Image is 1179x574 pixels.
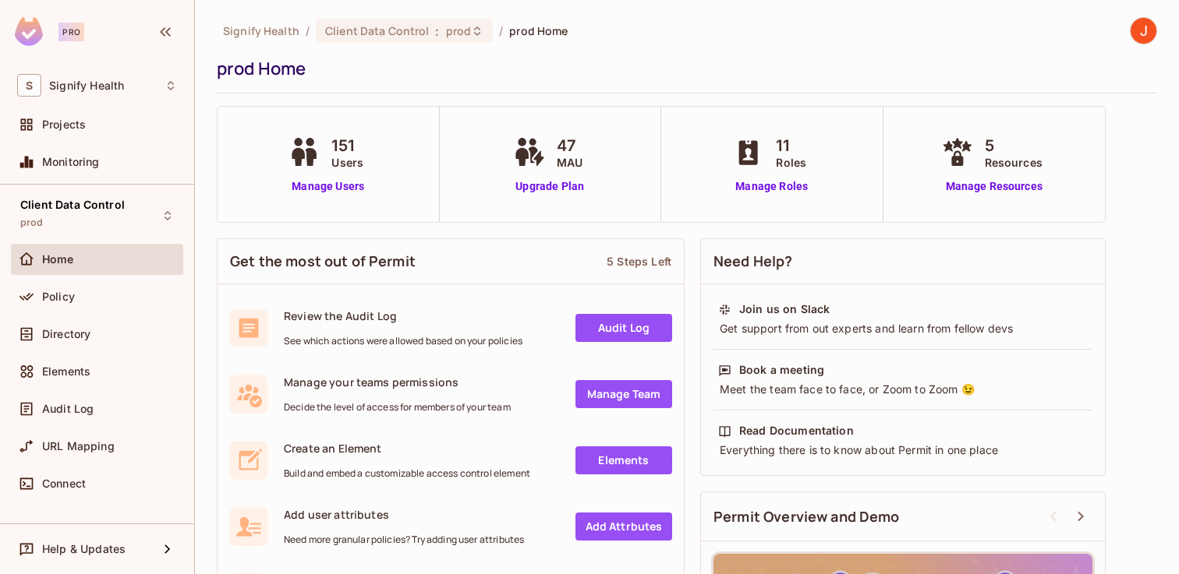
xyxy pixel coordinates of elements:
span: See which actions were allowed based on your policies [284,335,522,347]
a: Audit Log [575,314,672,342]
span: 11 [776,134,806,157]
span: Client Data Control [20,199,125,211]
span: 5 [985,134,1043,157]
span: Monitoring [42,156,100,168]
div: Meet the team face to face, or Zoom to Zoom 😉 [718,382,1088,397]
span: Manage your teams permissions [284,375,511,389]
span: Client Data Control [325,23,430,38]
span: Connect [42,477,86,490]
span: Resources [985,154,1043,171]
span: Permit Overview and Demo [713,507,900,526]
div: Book a meeting [739,362,824,378]
li: / [306,23,310,38]
span: Directory [42,328,90,340]
span: Policy [42,291,75,303]
div: Pro [58,23,84,41]
span: Decide the level of access for members of your team [284,401,511,414]
span: Add user attributes [284,507,524,522]
div: Read Documentation [739,423,854,438]
span: Get the most out of Permit [230,252,416,271]
div: Join us on Slack [739,301,830,317]
span: Projects [42,118,86,131]
a: Manage Team [575,380,672,408]
a: Elements [575,446,672,474]
a: Manage Resources [938,178,1050,195]
a: Manage Users [285,178,371,195]
span: S [17,74,41,97]
span: 47 [557,134,582,157]
span: Workspace: Signify Health [49,79,124,92]
span: Users [331,154,363,171]
span: Elements [42,365,90,378]
span: Help & Updates [42,543,126,555]
a: Upgrade Plan [510,178,590,195]
span: Audit Log [42,403,94,415]
div: prod Home [217,57,1149,80]
span: : [434,25,440,37]
a: Add Attrbutes [575,512,672,541]
span: prod Home [509,23,568,38]
span: the active workspace [223,23,299,38]
span: Review the Audit Log [284,308,522,323]
span: prod [20,217,44,229]
span: 151 [331,134,363,157]
span: Need Help? [713,252,793,271]
a: Manage Roles [729,178,814,195]
img: SReyMgAAAABJRU5ErkJggg== [15,17,43,46]
div: 5 Steps Left [607,254,671,269]
span: prod [446,23,472,38]
div: Everything there is to know about Permit in one place [718,442,1088,458]
span: Build and embed a customizable access control element [284,467,530,480]
span: Create an Element [284,441,530,456]
img: Justin Catterton [1131,18,1156,44]
div: Get support from out experts and learn from fellow devs [718,321,1088,336]
span: URL Mapping [42,440,115,453]
span: Need more granular policies? Try adding user attributes [284,534,524,546]
span: MAU [557,154,582,171]
span: Roles [776,154,806,171]
span: Home [42,253,74,266]
li: / [499,23,503,38]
